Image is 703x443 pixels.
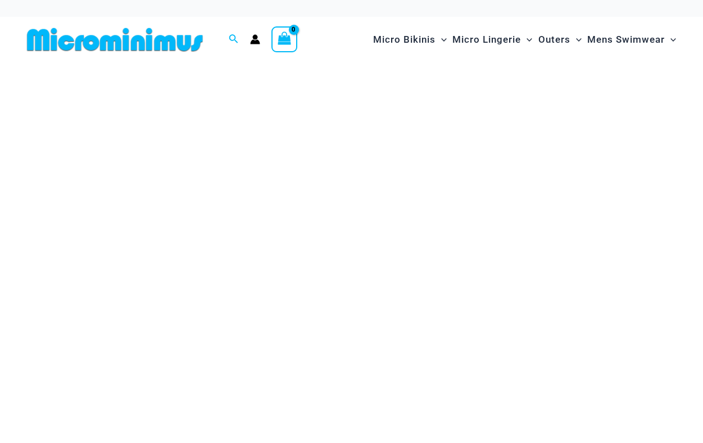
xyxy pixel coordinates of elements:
[536,22,584,57] a: OutersMenu ToggleMenu Toggle
[373,25,436,54] span: Micro Bikinis
[665,25,676,54] span: Menu Toggle
[452,25,521,54] span: Micro Lingerie
[229,33,239,47] a: Search icon link
[521,25,532,54] span: Menu Toggle
[450,22,535,57] a: Micro LingerieMenu ToggleMenu Toggle
[250,34,260,44] a: Account icon link
[369,21,681,58] nav: Site Navigation
[538,25,570,54] span: Outers
[584,22,679,57] a: Mens SwimwearMenu ToggleMenu Toggle
[587,25,665,54] span: Mens Swimwear
[370,22,450,57] a: Micro BikinisMenu ToggleMenu Toggle
[22,27,207,52] img: MM SHOP LOGO FLAT
[271,26,297,52] a: View Shopping Cart, empty
[570,25,582,54] span: Menu Toggle
[436,25,447,54] span: Menu Toggle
